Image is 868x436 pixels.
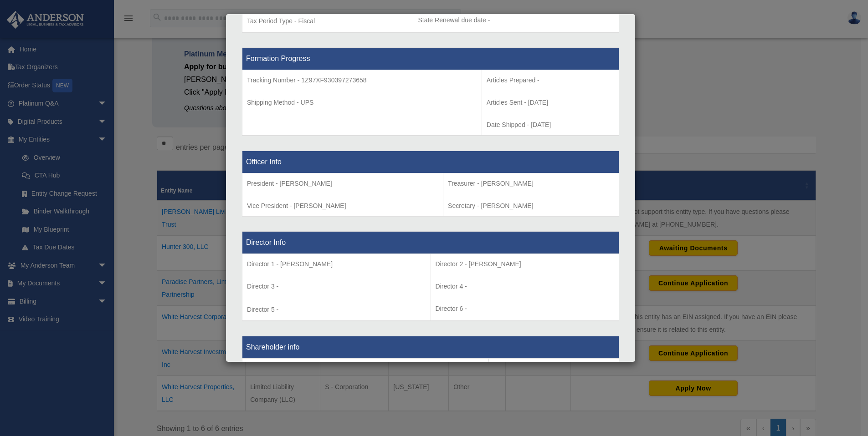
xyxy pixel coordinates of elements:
[242,254,431,321] td: Director 5 -
[242,232,619,254] th: Director Info
[487,75,614,86] p: Articles Prepared -
[247,75,477,86] p: Tracking Number - 1Z97XF930397273658
[436,281,615,292] p: Director 4 -
[242,151,619,173] th: Officer Info
[418,15,614,26] p: State Renewal due date -
[247,281,426,292] p: Director 3 -
[436,303,615,314] p: Director 6 -
[242,48,619,70] th: Formation Progress
[242,336,619,359] th: Shareholder info
[448,178,614,189] p: Treasurer - [PERSON_NAME]
[448,200,614,212] p: Secretary - [PERSON_NAME]
[487,97,614,108] p: Articles Sent - [DATE]
[247,259,426,270] p: Director 1 - [PERSON_NAME]
[487,119,614,131] p: Date Shipped - [DATE]
[436,259,615,270] p: Director 2 - [PERSON_NAME]
[247,97,477,108] p: Shipping Method - UPS
[247,178,438,189] p: President - [PERSON_NAME]
[247,200,438,212] p: Vice President - [PERSON_NAME]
